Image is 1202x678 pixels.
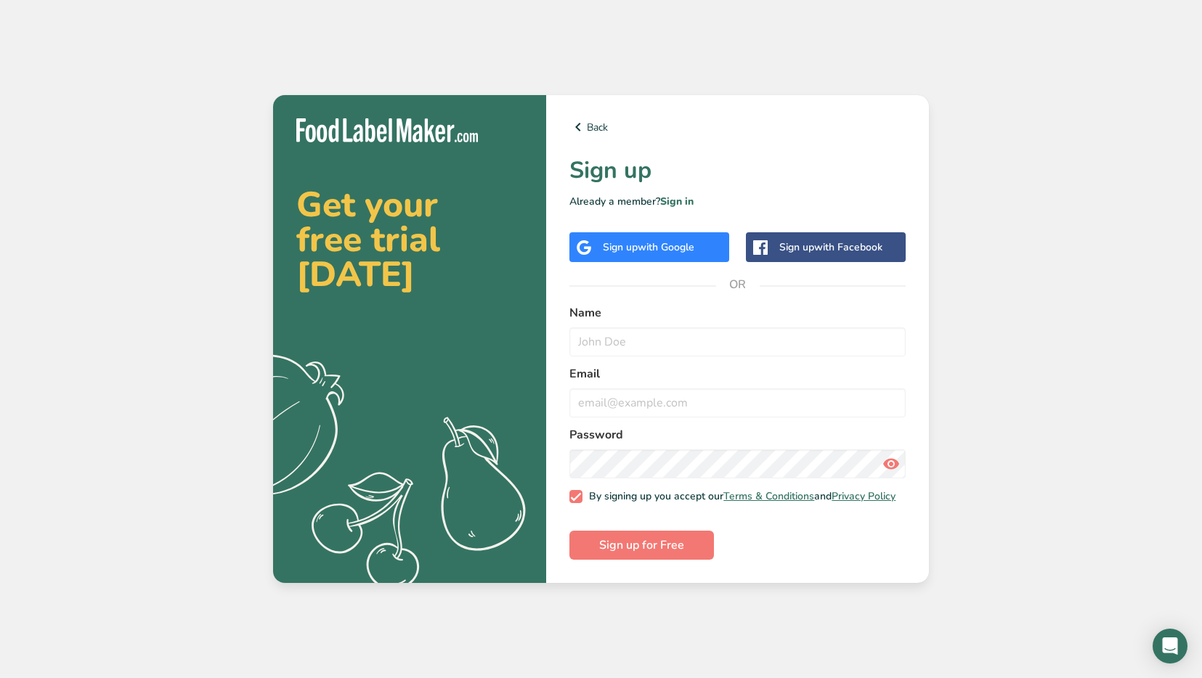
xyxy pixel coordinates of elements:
input: email@example.com [569,388,906,417]
p: Already a member? [569,194,906,209]
a: Sign in [660,195,694,208]
span: By signing up you accept our and [582,490,896,503]
button: Sign up for Free [569,531,714,560]
div: Sign up [779,240,882,255]
span: with Google [638,240,694,254]
a: Back [569,118,906,136]
a: Terms & Conditions [723,489,814,503]
img: Food Label Maker [296,118,478,142]
h1: Sign up [569,153,906,188]
label: Password [569,426,906,444]
span: OR [716,263,760,306]
div: Sign up [603,240,694,255]
label: Name [569,304,906,322]
span: with Facebook [814,240,882,254]
div: Open Intercom Messenger [1153,629,1187,663]
span: Sign up for Free [599,536,684,554]
h2: Get your free trial [DATE] [296,187,523,292]
input: John Doe [569,327,906,356]
label: Email [569,365,906,383]
a: Privacy Policy [832,489,896,503]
